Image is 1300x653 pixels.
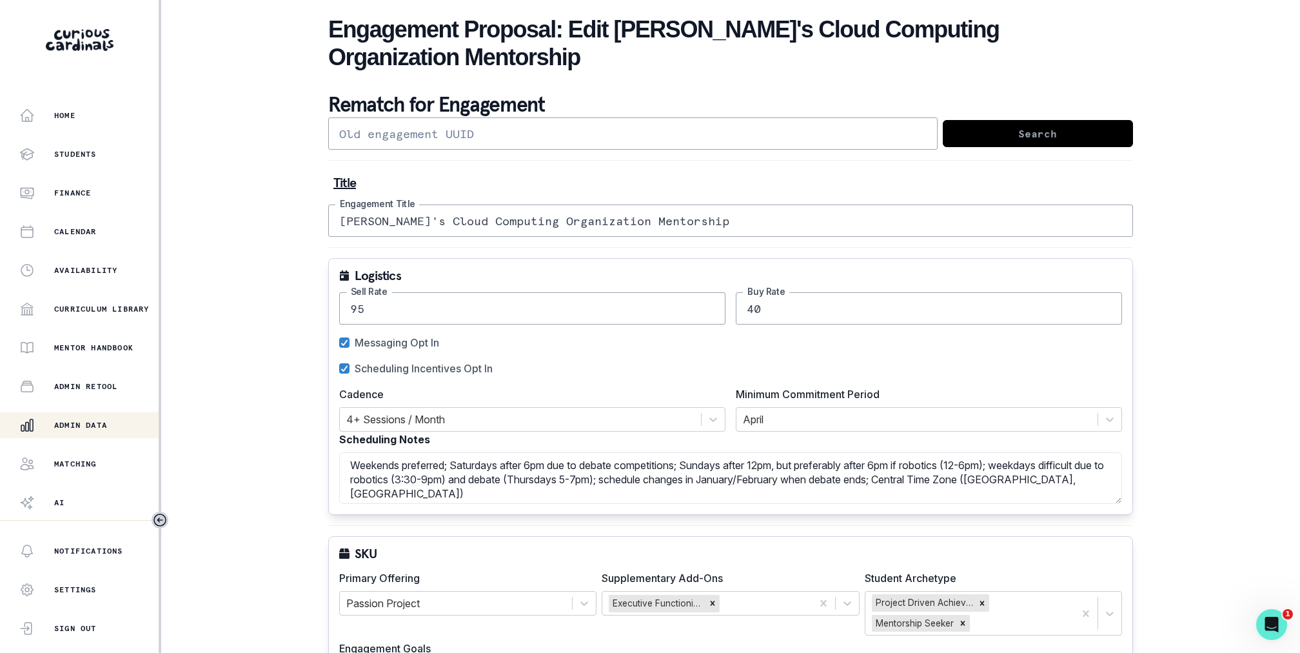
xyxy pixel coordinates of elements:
[328,117,938,150] input: Old engagement UUID
[54,265,117,276] p: Availability
[355,361,493,376] span: Scheduling Incentives Opt In
[1283,609,1293,619] span: 1
[355,547,377,560] p: SKU
[339,432,1114,447] label: Scheduling Notes
[54,188,91,198] p: Finance
[54,585,97,595] p: Settings
[943,120,1134,147] button: Search
[975,594,989,611] div: Remove Project Driven Achiever
[54,149,97,159] p: Students
[872,594,975,611] div: Project Driven Achiever
[602,570,851,586] label: Supplementary Add-Ons
[54,226,97,237] p: Calendar
[355,269,401,282] p: Logistics
[339,387,718,402] label: Cadence
[328,92,1133,117] p: Rematch for Engagement
[328,15,1133,71] h2: Engagement Proposal: Edit [PERSON_NAME]'s Cloud Computing Organization Mentorship
[46,29,113,51] img: Curious Cardinals Logo
[355,335,439,350] span: Messaging Opt In
[54,420,107,430] p: Admin Data
[152,512,168,528] button: Toggle sidebar
[339,570,589,586] label: Primary Offering
[609,595,705,612] div: Executive Functioning
[339,452,1122,504] textarea: Weekends preferred; Saturdays after 6pm due to debate competitions; Sundays after 12pm, but prefe...
[333,176,1128,189] p: Title
[54,623,97,634] p: Sign Out
[865,570,1114,586] label: Student Archetype
[54,497,64,508] p: AI
[54,546,123,556] p: Notifications
[736,387,1114,402] label: Minimum Commitment Period
[872,615,956,632] div: Mentorship Seeker
[705,595,720,612] div: Remove Executive Functioning
[956,615,970,632] div: Remove Mentorship Seeker
[1256,609,1287,640] iframe: Intercom live chat
[54,459,97,469] p: Matching
[54,381,117,392] p: Admin Retool
[54,110,75,121] p: Home
[54,343,133,353] p: Mentor Handbook
[54,304,150,314] p: Curriculum Library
